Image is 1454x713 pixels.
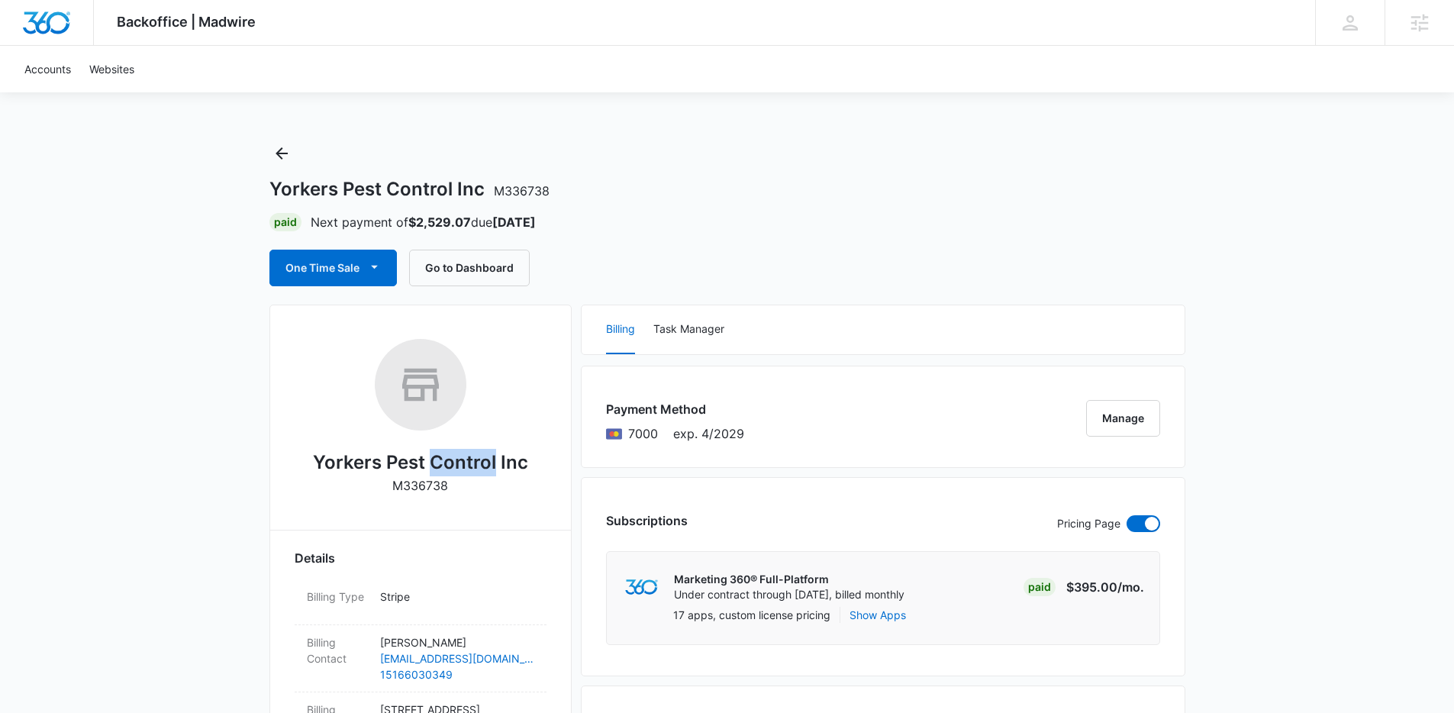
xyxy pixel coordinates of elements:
[606,305,635,354] button: Billing
[117,14,256,30] span: Backoffice | Madwire
[80,46,143,92] a: Websites
[380,666,534,682] a: 15166030349
[494,183,550,198] span: M336738
[311,213,536,231] p: Next payment of due
[850,607,906,623] button: Show Apps
[674,587,904,602] p: Under contract through [DATE], billed monthly
[380,589,534,605] p: Stripe
[295,549,335,567] span: Details
[408,215,471,230] strong: $2,529.07
[307,589,368,605] dt: Billing Type
[1057,515,1120,532] p: Pricing Page
[625,579,658,595] img: marketing360Logo
[307,634,368,666] dt: Billing Contact
[269,178,550,201] h1: Yorkers Pest Control Inc
[269,141,294,166] button: Back
[269,250,397,286] button: One Time Sale
[380,650,534,666] a: [EMAIL_ADDRESS][DOMAIN_NAME]
[606,400,744,418] h3: Payment Method
[674,572,904,587] p: Marketing 360® Full-Platform
[1117,579,1144,595] span: /mo.
[409,250,530,286] button: Go to Dashboard
[269,213,301,231] div: Paid
[673,424,744,443] span: exp. 4/2029
[1066,578,1144,596] p: $395.00
[313,449,528,476] h2: Yorkers Pest Control Inc
[392,476,448,495] p: M336738
[673,607,830,623] p: 17 apps, custom license pricing
[653,305,724,354] button: Task Manager
[628,424,658,443] span: Mastercard ending with
[295,625,546,692] div: Billing Contact[PERSON_NAME][EMAIL_ADDRESS][DOMAIN_NAME]15166030349
[1024,578,1056,596] div: Paid
[380,634,534,650] p: [PERSON_NAME]
[492,215,536,230] strong: [DATE]
[15,46,80,92] a: Accounts
[1086,400,1160,437] button: Manage
[295,579,546,625] div: Billing TypeStripe
[606,511,688,530] h3: Subscriptions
